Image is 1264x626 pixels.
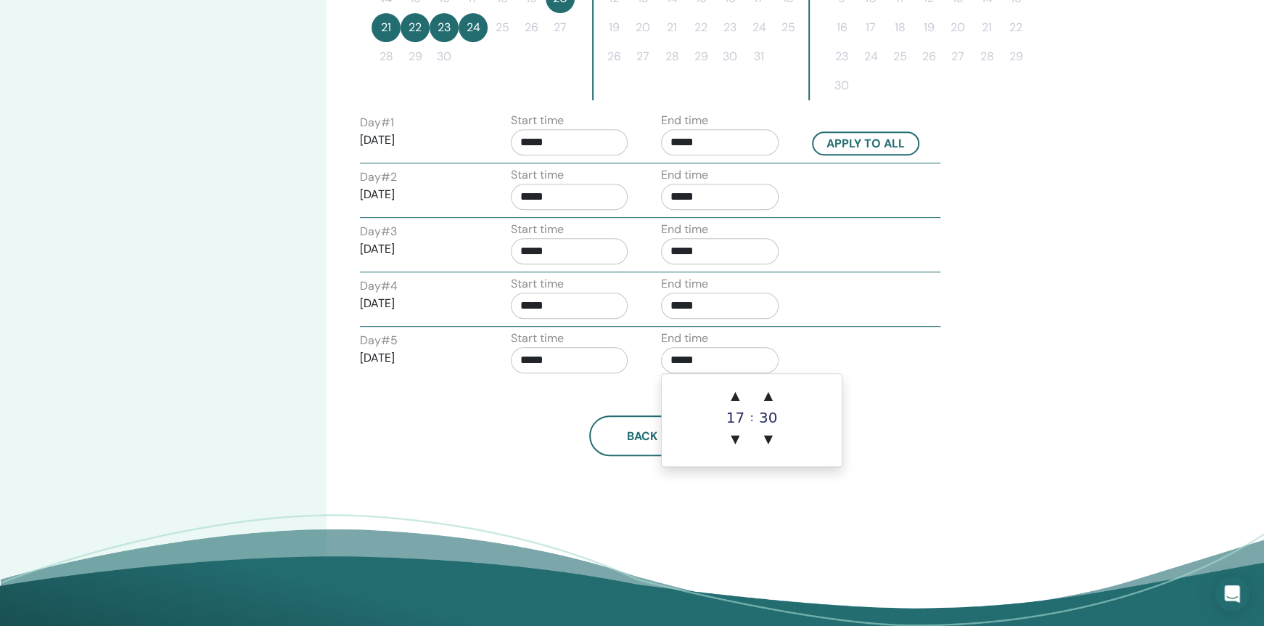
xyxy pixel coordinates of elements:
[589,415,695,456] button: Back
[754,410,783,425] div: 30
[360,131,477,149] p: [DATE]
[827,13,856,42] button: 16
[360,295,477,312] p: [DATE]
[1001,42,1030,71] button: 29
[972,13,1001,42] button: 21
[657,13,686,42] button: 21
[885,42,914,71] button: 25
[972,42,1001,71] button: 28
[661,330,708,347] label: End time
[686,42,715,71] button: 29
[360,223,397,240] label: Day # 3
[360,114,394,131] label: Day # 1
[856,13,885,42] button: 17
[1215,577,1249,611] div: Open Intercom Messenger
[628,13,657,42] button: 20
[754,425,783,454] span: ▼
[715,42,744,71] button: 30
[488,13,517,42] button: 25
[372,42,401,71] button: 28
[715,13,744,42] button: 23
[401,13,430,42] button: 22
[599,13,628,42] button: 19
[827,42,856,71] button: 23
[943,42,972,71] button: 27
[744,42,773,71] button: 31
[885,13,914,42] button: 18
[773,13,803,42] button: 25
[661,112,708,129] label: End time
[511,166,564,184] label: Start time
[360,240,477,258] p: [DATE]
[812,131,919,155] button: Apply to all
[360,277,398,295] label: Day # 4
[754,381,783,410] span: ▲
[686,13,715,42] button: 22
[511,112,564,129] label: Start time
[599,42,628,71] button: 26
[914,13,943,42] button: 19
[721,425,750,454] span: ▼
[401,42,430,71] button: 29
[360,186,477,203] p: [DATE]
[943,13,972,42] button: 20
[827,71,856,100] button: 30
[511,275,564,293] label: Start time
[657,42,686,71] button: 28
[459,13,488,42] button: 24
[627,428,657,444] span: Back
[721,410,750,425] div: 17
[360,332,398,349] label: Day # 5
[430,42,459,71] button: 30
[517,13,546,42] button: 26
[511,221,564,238] label: Start time
[360,168,397,186] label: Day # 2
[430,13,459,42] button: 23
[661,221,708,238] label: End time
[372,13,401,42] button: 21
[511,330,564,347] label: Start time
[750,381,753,454] div: :
[546,13,575,42] button: 27
[914,42,943,71] button: 26
[360,349,477,367] p: [DATE]
[628,42,657,71] button: 27
[744,13,773,42] button: 24
[1001,13,1030,42] button: 22
[661,275,708,293] label: End time
[856,42,885,71] button: 24
[721,381,750,410] span: ▲
[661,166,708,184] label: End time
